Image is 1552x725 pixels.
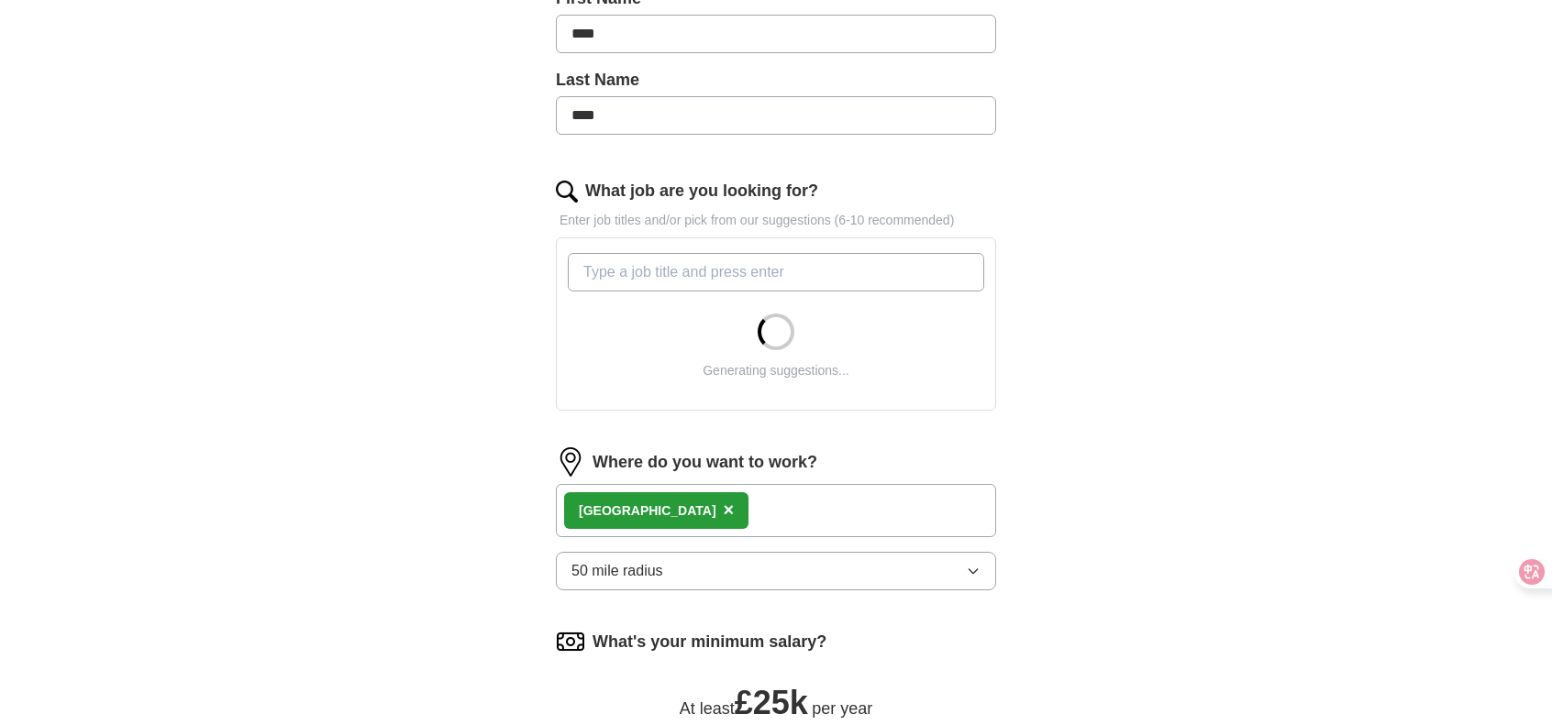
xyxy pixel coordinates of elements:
button: × [724,497,735,524]
label: What's your minimum salary? [593,630,826,654]
label: Where do you want to work? [593,450,817,475]
span: per year [812,699,872,718]
label: Last Name [556,68,996,93]
label: What job are you looking for? [585,179,818,203]
span: £ 25k [735,684,808,721]
span: At least [680,699,735,718]
img: salary.png [556,627,585,656]
div: [GEOGRAPHIC_DATA] [579,501,716,521]
img: search.png [556,181,578,203]
div: Generating suggestions... [703,361,849,380]
img: location.png [556,447,585,477]
p: Enter job titles and/or pick from our suggestions (6-10 recommended) [556,211,996,230]
span: × [724,500,735,520]
span: 50 mile radius [571,560,663,582]
input: Type a job title and press enter [568,253,984,291]
button: 50 mile radius [556,552,996,590]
